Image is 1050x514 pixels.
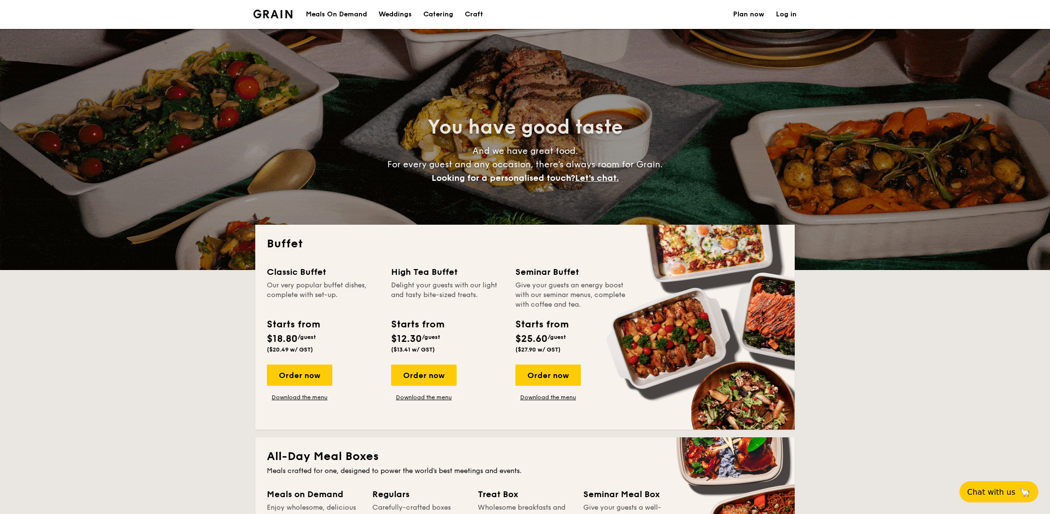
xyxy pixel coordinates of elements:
[478,487,572,501] div: Treat Box
[432,173,575,183] span: Looking for a personalised touch?
[967,487,1015,497] span: Chat with us
[267,466,783,476] div: Meals crafted for one, designed to power the world's best meetings and events.
[253,10,292,18] a: Logotype
[267,487,361,501] div: Meals on Demand
[267,317,319,332] div: Starts from
[267,333,298,345] span: $18.80
[391,317,444,332] div: Starts from
[575,173,619,183] span: Let's chat.
[267,236,783,252] h2: Buffet
[515,281,628,310] div: Give your guests an energy boost with our seminar menus, complete with coffee and tea.
[267,346,313,353] span: ($20.49 w/ GST)
[387,146,663,183] span: And we have great food. For every guest and any occasion, there’s always room for Grain.
[583,487,677,501] div: Seminar Meal Box
[267,365,332,386] div: Order now
[298,334,316,340] span: /guest
[267,265,380,279] div: Classic Buffet
[548,334,566,340] span: /guest
[267,449,783,464] h2: All-Day Meal Boxes
[515,346,561,353] span: ($27.90 w/ GST)
[422,334,440,340] span: /guest
[391,281,504,310] div: Delight your guests with our light and tasty bite-sized treats.
[391,333,422,345] span: $12.30
[515,317,568,332] div: Starts from
[515,333,548,345] span: $25.60
[1019,487,1031,498] span: 🦙
[428,116,623,139] span: You have good taste
[391,265,504,279] div: High Tea Buffet
[391,365,457,386] div: Order now
[372,487,466,501] div: Regulars
[515,265,628,279] div: Seminar Buffet
[391,346,435,353] span: ($13.41 w/ GST)
[959,481,1038,502] button: Chat with us🦙
[515,393,581,401] a: Download the menu
[391,393,457,401] a: Download the menu
[267,393,332,401] a: Download the menu
[515,365,581,386] div: Order now
[267,281,380,310] div: Our very popular buffet dishes, complete with set-up.
[253,10,292,18] img: Grain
